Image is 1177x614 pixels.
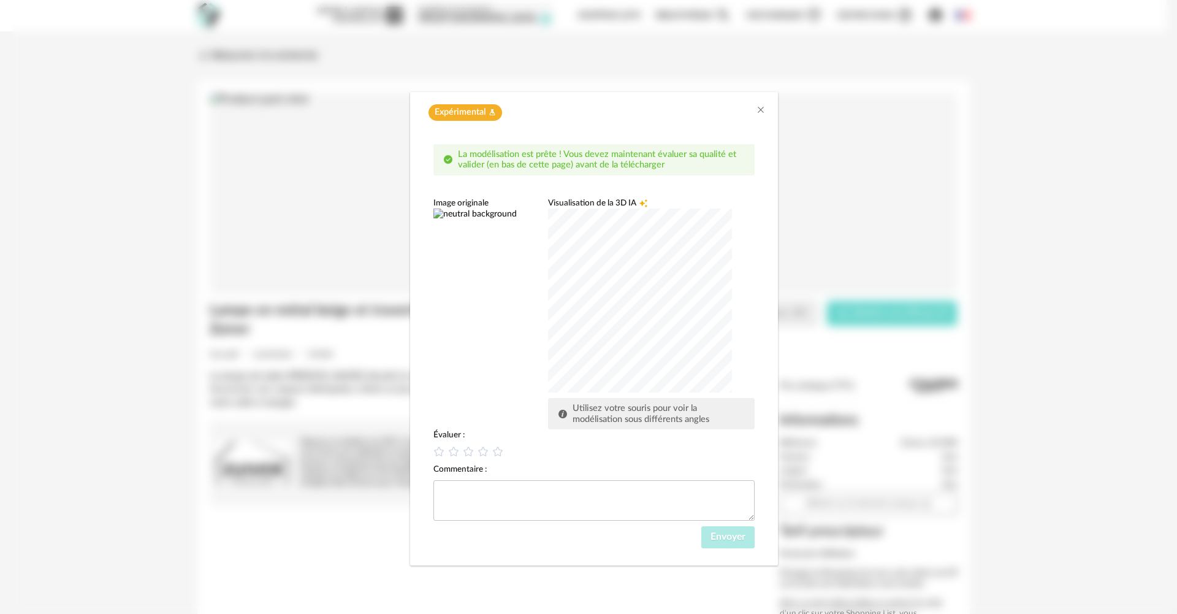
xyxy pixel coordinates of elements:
div: dialog [410,92,778,566]
div: Évaluer : [433,429,755,440]
span: Flask icon [489,107,496,118]
div: Commentaire : [433,464,755,475]
span: Utilisez votre souris pour voir la modélisation sous différents angles [573,404,709,424]
div: Image originale [433,198,537,209]
button: Close [756,104,766,117]
span: Envoyer [710,532,745,542]
img: neutral background [433,209,537,220]
span: Visualisation de la 3D IA [548,198,636,209]
span: Expérimental [435,107,486,118]
span: Creation icon [639,198,648,209]
button: Envoyer [701,526,755,548]
span: La modélisation est prête ! Vous devez maintenant évaluer sa qualité et valider (en bas de cette ... [458,150,736,170]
